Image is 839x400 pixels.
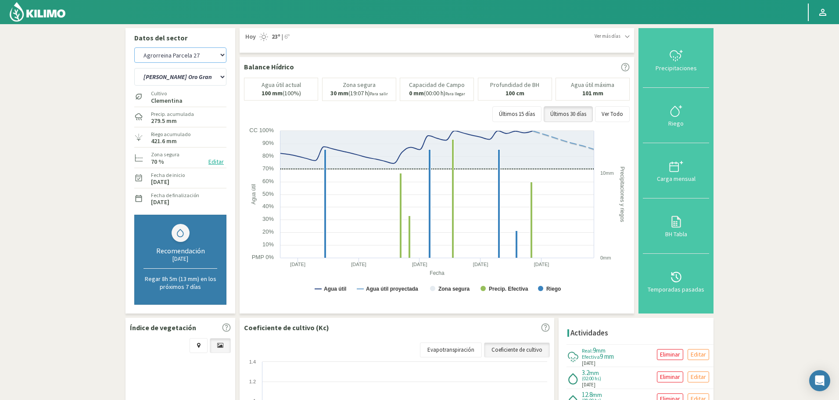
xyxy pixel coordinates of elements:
p: Agua útil actual [262,82,301,88]
label: Zona segura [151,151,179,159]
span: 9 mm [600,352,614,360]
label: [DATE] [151,179,169,185]
span: [DATE] [582,381,595,389]
text: [DATE] [412,262,427,267]
a: Evapotranspiración [420,342,482,357]
b: 0 mm [409,89,424,97]
p: Capacidad de Campo [409,82,465,88]
text: Agua útil [251,184,257,205]
div: Precipitaciones [645,65,706,71]
div: Riego [645,120,706,126]
label: [DATE] [151,199,169,205]
button: Eliminar [657,349,683,360]
h4: Actividades [570,329,608,337]
p: Regar 8h 5m (13 mm) en los próximos 7 días [143,275,217,291]
span: | [282,32,283,41]
text: Agua útil [324,286,346,292]
div: BH Tabla [645,231,706,237]
p: Índice de vegetación [130,322,196,333]
text: Precip. Efectiva [489,286,528,292]
span: Efectiva [582,353,600,360]
label: 421.6 mm [151,138,177,144]
button: Últimos 30 días [544,106,593,122]
text: 0mm [600,255,611,260]
button: Precipitaciones [643,32,709,88]
label: Fecha de finalización [151,191,199,199]
text: [DATE] [473,262,488,267]
p: Editar [691,372,706,382]
b: 100 mm [262,89,283,97]
label: Cultivo [151,90,183,97]
span: 6º [283,32,290,41]
button: Últimos 15 días [492,106,541,122]
text: [DATE] [351,262,366,267]
div: Recomendación [143,246,217,255]
text: Riego [546,286,561,292]
text: Agua útil proyectada [366,286,418,292]
strong: 23º [272,32,280,40]
label: Clementina [151,98,183,104]
text: Zona segura [438,286,470,292]
text: 70% [262,165,274,172]
button: Ver Todo [595,106,630,122]
p: Profundidad de BH [490,82,539,88]
text: 60% [262,178,274,184]
text: Precipitaciones y riegos [619,166,625,222]
div: Carga mensual [645,176,706,182]
p: Coeficiente de cultivo (Kc) [244,322,329,333]
small: Para llegar [445,91,465,97]
text: 1.2 [249,379,256,384]
span: 3.2 [582,368,589,377]
text: 50% [262,191,274,197]
button: Editar [206,157,226,167]
text: 20% [262,228,274,235]
span: Ver más días [595,32,620,40]
label: Precip. acumulada [151,110,194,118]
p: Editar [691,350,706,360]
span: Hoy [244,32,256,41]
text: 1.4 [249,359,256,364]
p: Balance Hídrico [244,61,294,72]
text: PMP 0% [252,254,274,260]
text: 10% [262,241,274,248]
span: [DATE] [582,360,595,367]
text: 30% [262,216,274,222]
div: Temporadas pasadas [645,286,706,292]
text: 90% [262,140,274,146]
small: Para salir [370,91,388,97]
a: Coeficiente de cultivo [484,342,550,357]
text: 10mm [600,170,614,176]
button: Riego [643,88,709,143]
text: 40% [262,203,274,209]
label: Riego acumulado [151,130,190,138]
button: Editar [688,371,709,382]
p: Zona segura [343,82,376,88]
p: (19:07 h) [330,90,388,97]
p: Datos del sector [134,32,226,43]
p: Eliminar [660,350,680,360]
label: 70 % [151,159,164,165]
span: Real: [582,347,593,354]
label: 279.5 mm [151,118,177,124]
b: 100 cm [506,89,524,97]
text: Fecha [430,270,445,276]
button: Editar [688,349,709,360]
span: mm [589,369,599,377]
button: Eliminar [657,371,683,382]
text: 80% [262,152,274,159]
span: mm [592,391,602,399]
p: Eliminar [660,372,680,382]
img: Kilimo [9,1,66,22]
div: [DATE] [143,255,217,263]
span: mm [596,346,606,354]
button: BH Tabla [643,198,709,254]
div: Open Intercom Messenger [809,370,830,391]
b: 30 mm [330,89,348,97]
span: (02:00 hs) [582,376,601,381]
span: 12.8 [582,390,592,399]
p: Agua útil máxima [571,82,614,88]
b: 101 mm [582,89,603,97]
button: Temporadas pasadas [643,254,709,309]
text: [DATE] [290,262,305,267]
button: Carga mensual [643,143,709,198]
